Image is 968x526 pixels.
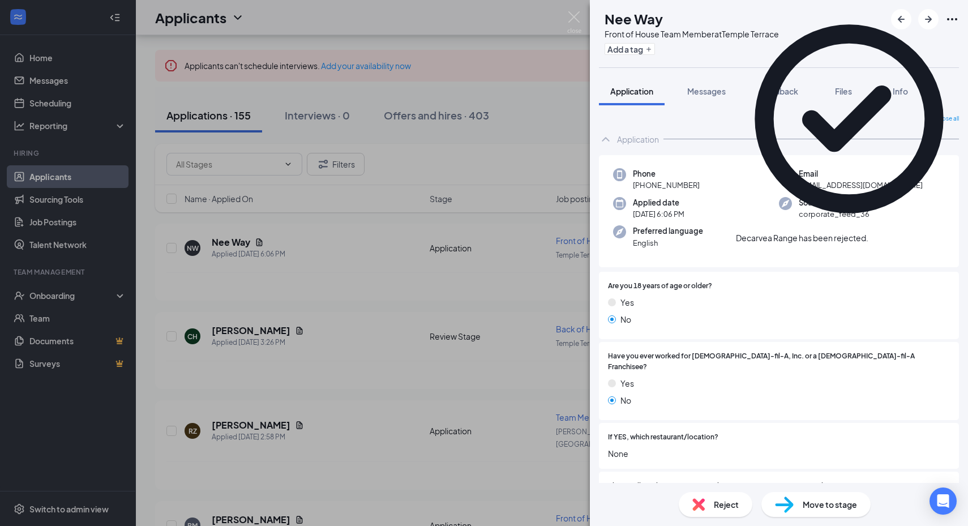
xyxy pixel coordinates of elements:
[620,377,634,390] span: Yes
[605,43,655,55] button: PlusAdd a tag
[620,296,634,309] span: Yes
[605,28,779,40] div: Front of House Team Member at Temple Terrace
[633,179,700,191] span: [PHONE_NUMBER]
[633,197,684,208] span: Applied date
[736,232,868,244] div: Decarvea Range has been rejected.
[714,498,739,511] span: Reject
[633,237,703,249] span: English
[610,86,653,96] span: Application
[687,86,726,96] span: Messages
[620,394,631,407] span: No
[736,6,962,232] svg: CheckmarkCircle
[620,313,631,326] span: No
[633,208,684,220] span: [DATE] 6:06 PM
[633,225,703,237] span: Preferred language
[599,132,613,146] svg: ChevronUp
[608,432,718,443] span: If YES, which restaurant/location?
[645,46,652,53] svg: Plus
[803,498,857,511] span: Move to stage
[617,134,659,145] div: Application
[608,281,712,292] span: Are you 18 years of age or older?
[605,9,663,28] h1: Nee Way
[608,351,950,373] span: Have you ever worked for [DEMOGRAPHIC_DATA]-fil-A, Inc. or a [DEMOGRAPHIC_DATA]-fil-A Franchisee?
[633,168,700,179] span: Phone
[608,447,950,460] span: None
[608,481,836,491] span: Please tell us why you want to work for [DEMOGRAPHIC_DATA]-Fil-A?
[930,487,957,515] div: Open Intercom Messenger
